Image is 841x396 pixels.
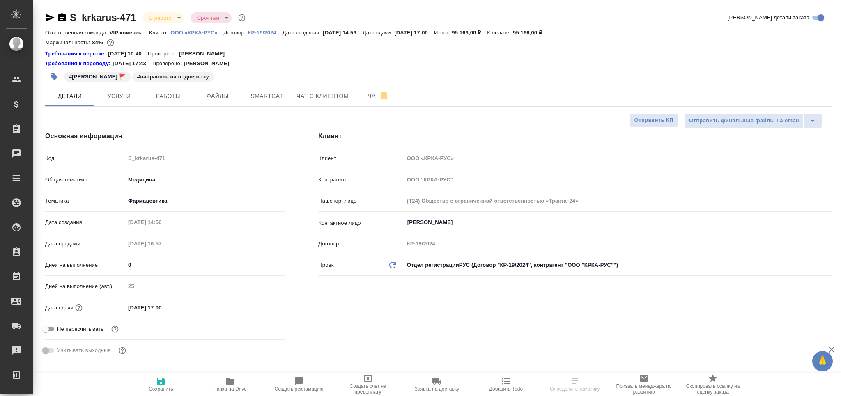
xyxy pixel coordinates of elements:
span: направить на подверстку [131,73,215,80]
p: Дата создания: [283,30,323,36]
input: ✎ Введи что-нибудь [125,302,197,314]
span: Работы [149,91,188,101]
span: Отправить КП [634,116,673,125]
button: 🙏 [812,351,833,371]
button: Сохранить [126,373,195,396]
div: Отдел регистрацииРУС (Договор "КР-19/2024", контрагент "ООО "КРКА-РУС"") [404,258,832,272]
button: В работе [147,14,174,21]
span: Чат с клиентом [296,91,349,101]
button: Папка на Drive [195,373,264,396]
input: Пустое поле [404,152,832,164]
p: К оплате: [487,30,513,36]
button: Open [827,222,829,223]
p: Итого: [434,30,452,36]
p: Дата сдачи: [363,30,394,36]
span: Создать рекламацию [275,386,324,392]
span: Скопировать ссылку на оценку заказа [683,383,742,395]
button: Создать счет на предоплату [333,373,402,396]
h4: Клиент [318,131,832,141]
button: Скопировать ссылку на оценку заказа [678,373,747,396]
span: Учитывать выходные [57,346,111,355]
span: Детали [50,91,90,101]
button: Отправить КП [630,113,678,128]
p: Контактное лицо [318,219,404,227]
button: Отправить финальные файлы на email [685,113,804,128]
button: Добавить тэг [45,68,63,86]
a: S_krkarus-471 [70,12,136,23]
p: [DATE] 14:56 [323,30,363,36]
p: Наше юр. лицо [318,197,404,205]
input: Пустое поле [404,238,832,250]
input: Пустое поле [404,174,832,185]
div: Нажми, чтобы открыть папку с инструкцией [45,60,113,68]
p: Клиент [318,154,404,163]
span: Отправить финальные файлы на email [689,116,799,126]
button: Если добавить услуги и заполнить их объемом, то дата рассчитается автоматически [74,302,84,313]
input: Пустое поле [125,280,285,292]
div: split button [685,113,822,128]
p: Проект [318,261,336,269]
span: Smartcat [247,91,287,101]
a: ООО «КРКА-РУС» [170,29,224,36]
p: Дата создания [45,218,125,227]
input: Пустое поле [125,238,197,250]
p: #[PERSON_NAME] 🚩 [69,73,126,81]
input: Пустое поле [125,152,285,164]
span: Заявка на доставку [415,386,459,392]
h4: Основная информация [45,131,285,141]
p: Дней на выполнение [45,261,125,269]
button: Заявка на доставку [402,373,471,396]
p: [DATE] 17:00 [394,30,434,36]
p: Договор [318,240,404,248]
div: Медицина [125,173,285,187]
button: Определить тематику [540,373,609,396]
span: Определить тематику [550,386,600,392]
span: Папка на Drive [213,386,247,392]
p: Дата сдачи [45,304,74,312]
button: Скопировать ссылку для ЯМессенджера [45,13,55,23]
span: Добавить Todo [489,386,523,392]
p: Дата продажи [45,240,125,248]
p: Ответственная команда: [45,30,110,36]
a: Требования к переводу: [45,60,113,68]
p: Дней на выполнение (авт.) [45,282,125,291]
span: Не пересчитывать [57,325,103,333]
input: ✎ Введи что-нибудь [125,259,285,271]
button: Скопировать ссылку [57,13,67,23]
input: Пустое поле [125,216,197,228]
button: Срочный [195,14,222,21]
p: Клиент: [149,30,170,36]
p: 95 166,00 ₽ [513,30,548,36]
p: VIP клиенты [110,30,149,36]
p: [DATE] 17:43 [113,60,152,68]
div: Фармацевтика [125,194,285,208]
p: Код [45,154,125,163]
span: Файлы [198,91,237,101]
span: Сохранить [149,386,173,392]
p: Проверено: [152,60,184,68]
span: 🙏 [816,353,830,370]
a: КР-19/2024 [248,29,283,36]
p: [PERSON_NAME] [184,60,235,68]
p: Тематика [45,197,125,205]
svg: Отписаться [379,91,389,101]
p: Контрагент [318,176,404,184]
button: Создать рекламацию [264,373,333,396]
p: ООО «КРКА-РУС» [170,30,224,36]
span: Создать счет на предоплату [338,383,398,395]
span: Услуги [99,91,139,101]
button: Доп статусы указывают на важность/срочность заказа [237,12,247,23]
p: Договор: [224,30,248,36]
div: В работе [143,12,184,23]
a: Требования к верстке: [45,50,108,58]
p: Проверено: [148,50,179,58]
p: [PERSON_NAME] [179,50,231,58]
button: Включи, если не хочешь, чтобы указанная дата сдачи изменилась после переставления заказа в 'Подтв... [110,324,120,334]
span: Оля Дмитриева 🚩 [63,73,131,80]
p: Общая тематика [45,176,125,184]
span: [PERSON_NAME] детали заказа [728,14,809,22]
div: В работе [191,12,232,23]
div: Нажми, чтобы открыть папку с инструкцией [45,50,108,58]
p: #направить на подверстку [137,73,209,81]
p: 95 166,00 ₽ [452,30,487,36]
